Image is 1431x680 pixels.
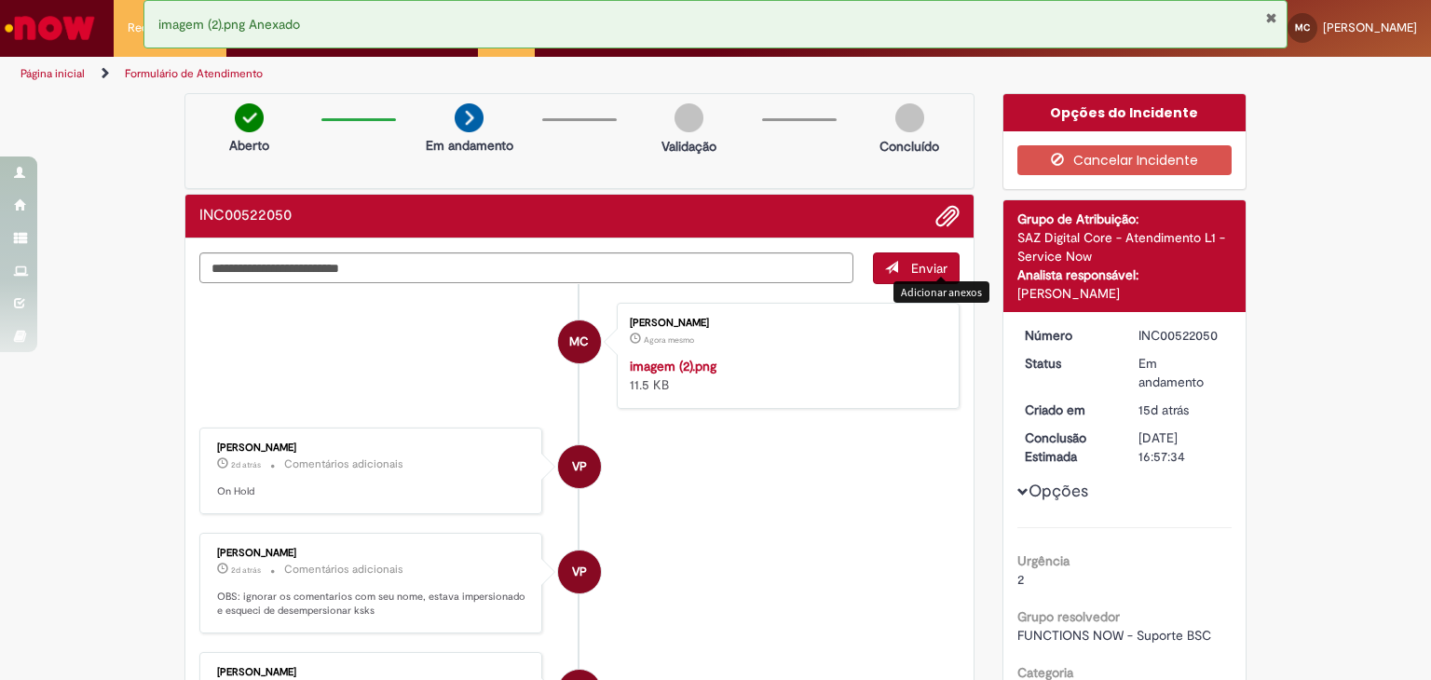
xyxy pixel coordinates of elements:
time: 26/08/2025 16:28:04 [231,459,261,470]
h2: INC00522050 Histórico de tíquete [199,208,292,224]
p: Aberto [229,136,269,155]
div: Maria Julia Campos De Castro [558,320,601,363]
span: Agora mesmo [644,334,694,346]
button: Enviar [873,252,960,284]
div: Grupo de Atribuição: [1017,210,1233,228]
span: MC [1295,21,1310,34]
button: Fechar Notificação [1265,10,1277,25]
div: Analista responsável: [1017,265,1233,284]
div: 13/08/2025 16:45:48 [1138,401,1225,419]
time: 28/08/2025 14:39:50 [644,334,694,346]
span: 2d atrás [231,459,261,470]
a: imagem (2).png [630,358,716,374]
small: Comentários adicionais [284,456,403,472]
dt: Conclusão Estimada [1011,428,1125,466]
div: 11.5 KB [630,357,940,394]
time: 13/08/2025 16:45:48 [1138,401,1189,418]
img: arrow-next.png [455,103,484,132]
span: VP [572,550,587,594]
div: Em andamento [1138,354,1225,391]
dt: Criado em [1011,401,1125,419]
span: Requisições [128,19,193,37]
img: ServiceNow [2,9,98,47]
span: Enviar [911,260,947,277]
img: img-circle-grey.png [675,103,703,132]
div: Victor Pasqual [558,551,601,593]
textarea: Digite sua mensagem aqui... [199,252,853,284]
span: imagem (2).png Anexado [158,16,300,33]
img: check-circle-green.png [235,103,264,132]
button: Adicionar anexos [935,204,960,228]
p: OBS: ignorar os comentarios com seu nome, estava impersionado e esqueci de desempersionar ksks [217,590,527,619]
span: 2d atrás [231,564,261,576]
b: Urgência [1017,552,1070,569]
span: FUNCTIONS NOW - Suporte BSC [1017,627,1211,644]
dt: Número [1011,326,1125,345]
span: MC [569,320,589,364]
a: Formulário de Atendimento [125,66,263,81]
div: [DATE] 16:57:34 [1138,428,1225,466]
time: 26/08/2025 16:27:50 [231,564,261,576]
b: Grupo resolvedor [1017,608,1120,625]
div: [PERSON_NAME] [1017,284,1233,303]
p: Concluído [879,137,939,156]
div: Victor Pasqual [558,445,601,488]
span: [PERSON_NAME] [1323,20,1417,35]
div: [PERSON_NAME] [217,442,527,454]
div: [PERSON_NAME] [217,548,527,559]
span: 15d atrás [1138,401,1189,418]
button: Cancelar Incidente [1017,145,1233,175]
span: VP [572,444,587,489]
div: [PERSON_NAME] [630,318,940,329]
p: Validação [661,137,716,156]
dt: Status [1011,354,1125,373]
p: Em andamento [426,136,513,155]
div: INC00522050 [1138,326,1225,345]
span: 2 [1017,571,1024,588]
a: Página inicial [20,66,85,81]
div: [PERSON_NAME] [217,667,527,678]
img: img-circle-grey.png [895,103,924,132]
div: Opções do Incidente [1003,94,1247,131]
p: On Hold [217,484,527,499]
small: Comentários adicionais [284,562,403,578]
div: Adicionar anexos [893,281,989,303]
ul: Trilhas de página [14,57,940,91]
div: SAZ Digital Core - Atendimento L1 - Service Now [1017,228,1233,265]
